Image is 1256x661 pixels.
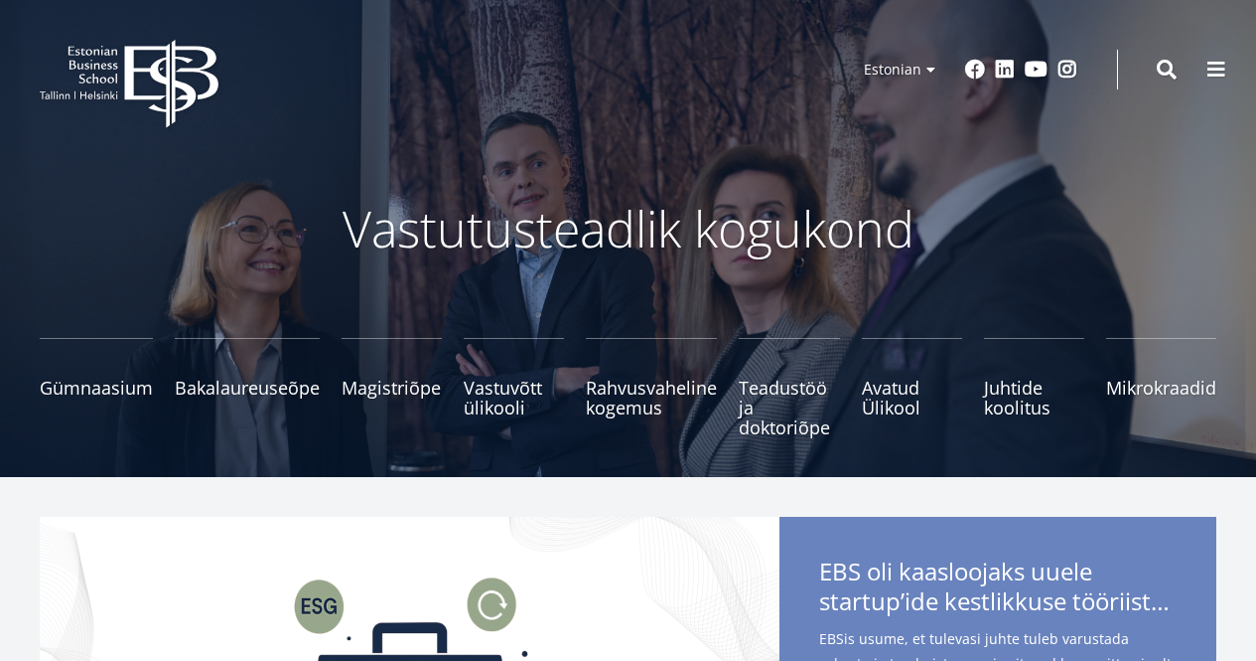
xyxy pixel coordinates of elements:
[984,378,1084,417] span: Juhtide koolitus
[464,378,564,417] span: Vastuvõtt ülikooli
[40,338,153,437] a: Gümnaasium
[102,199,1155,258] p: Vastutusteadlik kogukond
[995,60,1015,80] a: Linkedin
[862,338,962,437] a: Avatud Ülikool
[40,378,153,398] span: Gümnaasium
[739,378,839,437] span: Teadustöö ja doktoriõpe
[1057,60,1077,80] a: Instagram
[175,338,320,437] a: Bakalaureuseõpe
[1025,60,1047,80] a: Youtube
[819,557,1177,622] span: EBS oli kaasloojaks uuele
[464,338,564,437] a: Vastuvõtt ülikooli
[342,378,442,398] span: Magistriõpe
[739,338,839,437] a: Teadustöö ja doktoriõpe
[1106,378,1216,398] span: Mikrokraadid
[342,338,442,437] a: Magistriõpe
[586,378,717,417] span: Rahvusvaheline kogemus
[862,378,962,417] span: Avatud Ülikool
[965,60,985,80] a: Facebook
[586,338,717,437] a: Rahvusvaheline kogemus
[1106,338,1216,437] a: Mikrokraadid
[175,378,320,398] span: Bakalaureuseõpe
[819,586,1177,616] span: startup’ide kestlikkuse tööriistakastile
[984,338,1084,437] a: Juhtide koolitus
